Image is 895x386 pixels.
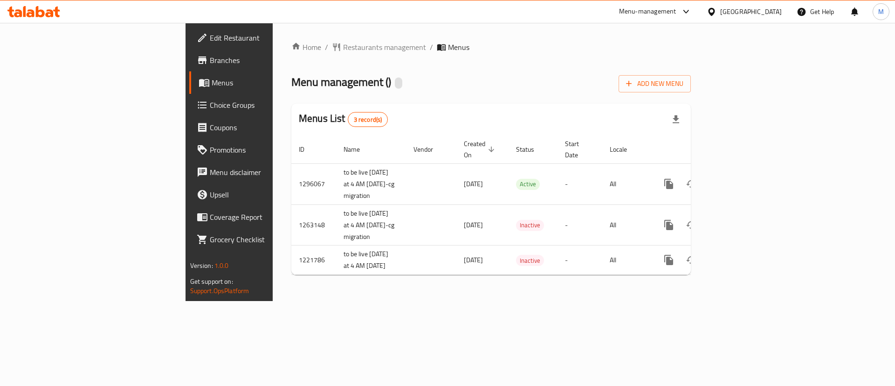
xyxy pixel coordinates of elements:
[516,144,546,155] span: Status
[558,163,602,204] td: -
[680,249,702,271] button: Change Status
[619,75,691,92] button: Add New Menu
[190,260,213,272] span: Version:
[291,135,755,275] table: enhanced table
[680,173,702,195] button: Change Status
[658,173,680,195] button: more
[336,246,406,275] td: to be live [DATE] at 4 AM [DATE]
[210,144,328,155] span: Promotions
[189,49,335,71] a: Branches
[189,161,335,183] a: Menu disclaimer
[516,220,544,231] span: Inactive
[210,99,328,111] span: Choice Groups
[332,42,426,53] a: Restaurants management
[516,255,544,266] span: Inactive
[343,42,426,53] span: Restaurants management
[348,112,388,127] div: Total records count
[189,139,335,161] a: Promotions
[299,144,317,155] span: ID
[291,71,391,92] span: Menu management ( )
[720,7,782,17] div: [GEOGRAPHIC_DATA]
[658,214,680,236] button: more
[430,42,433,53] li: /
[189,116,335,139] a: Coupons
[413,144,445,155] span: Vendor
[210,234,328,245] span: Grocery Checklist
[210,55,328,66] span: Branches
[448,42,469,53] span: Menus
[344,144,372,155] span: Name
[626,78,683,90] span: Add New Menu
[516,220,544,231] div: Inactive
[190,285,249,297] a: Support.OpsPlatform
[464,138,497,161] span: Created On
[210,167,328,178] span: Menu disclaimer
[680,214,702,236] button: Change Status
[189,94,335,116] a: Choice Groups
[658,249,680,271] button: more
[602,246,650,275] td: All
[190,275,233,288] span: Get support on:
[878,7,884,17] span: M
[189,228,335,251] a: Grocery Checklist
[291,42,691,53] nav: breadcrumb
[464,219,483,231] span: [DATE]
[558,246,602,275] td: -
[602,204,650,246] td: All
[619,6,676,17] div: Menu-management
[602,163,650,204] td: All
[464,254,483,266] span: [DATE]
[558,204,602,246] td: -
[189,27,335,49] a: Edit Restaurant
[336,204,406,246] td: to be live [DATE] at 4 AM [DATE]-cg migration
[210,32,328,43] span: Edit Restaurant
[299,112,388,127] h2: Menus List
[464,178,483,190] span: [DATE]
[565,138,591,161] span: Start Date
[665,108,687,131] div: Export file
[214,260,229,272] span: 1.0.0
[189,206,335,228] a: Coverage Report
[212,77,328,88] span: Menus
[610,144,639,155] span: Locale
[210,122,328,133] span: Coupons
[516,179,540,190] div: Active
[189,183,335,206] a: Upsell
[650,135,755,164] th: Actions
[210,189,328,200] span: Upsell
[336,163,406,204] td: to be live [DATE] at 4 AM [DATE]-cg migration
[189,71,335,94] a: Menus
[516,179,540,189] span: Active
[348,115,388,124] span: 3 record(s)
[210,211,328,223] span: Coverage Report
